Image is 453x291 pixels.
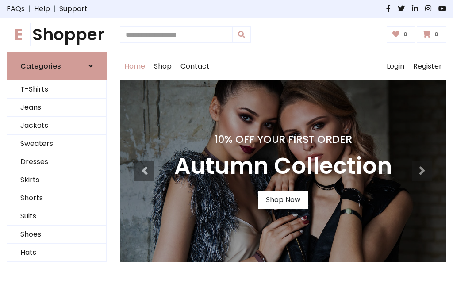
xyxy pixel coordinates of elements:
a: Jackets [7,117,106,135]
a: Hats [7,244,106,262]
a: Contact [176,52,214,80]
a: EShopper [7,25,107,45]
a: Shop Now [258,191,308,209]
h4: 10% Off Your First Order [174,133,392,145]
span: 0 [401,31,410,38]
a: Register [409,52,446,80]
a: Home [120,52,150,80]
a: T-Shirts [7,80,106,99]
a: Jeans [7,99,106,117]
a: Suits [7,207,106,226]
h6: Categories [20,62,61,70]
a: Skirts [7,171,106,189]
a: 0 [417,26,446,43]
h1: Shopper [7,25,107,45]
a: Support [59,4,88,14]
a: Categories [7,52,107,80]
a: Shop [150,52,176,80]
a: Sweaters [7,135,106,153]
span: 0 [432,31,441,38]
span: E [7,23,31,46]
span: | [25,4,34,14]
a: Shorts [7,189,106,207]
a: Shoes [7,226,106,244]
a: 0 [387,26,415,43]
a: FAQs [7,4,25,14]
a: Help [34,4,50,14]
h3: Autumn Collection [174,153,392,180]
span: | [50,4,59,14]
a: Login [382,52,409,80]
a: Dresses [7,153,106,171]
